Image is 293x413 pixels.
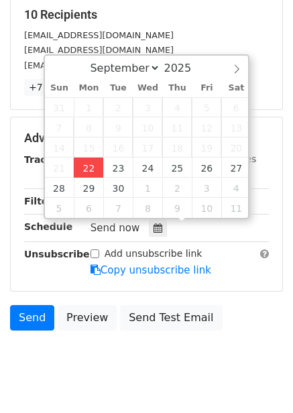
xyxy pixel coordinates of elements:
span: September 20, 2025 [221,137,251,158]
span: September 7, 2025 [45,117,74,137]
span: Sun [45,84,74,93]
a: Copy unsubscribe link [91,264,211,276]
span: October 9, 2025 [162,198,192,218]
small: [EMAIL_ADDRESS][DOMAIN_NAME] [24,60,174,70]
span: September 12, 2025 [192,117,221,137]
span: September 14, 2025 [45,137,74,158]
span: Mon [74,84,103,93]
span: September 11, 2025 [162,117,192,137]
small: [EMAIL_ADDRESS][DOMAIN_NAME] [24,45,174,55]
label: Add unsubscribe link [105,247,202,261]
span: October 1, 2025 [133,178,162,198]
a: Preview [58,305,117,331]
span: September 1, 2025 [74,97,103,117]
span: September 18, 2025 [162,137,192,158]
span: September 5, 2025 [192,97,221,117]
iframe: Chat Widget [226,349,293,413]
span: September 3, 2025 [133,97,162,117]
span: September 28, 2025 [45,178,74,198]
span: September 25, 2025 [162,158,192,178]
span: September 27, 2025 [221,158,251,178]
span: Thu [162,84,192,93]
strong: Unsubscribe [24,249,90,259]
span: Wed [133,84,162,93]
span: September 17, 2025 [133,137,162,158]
h5: Advanced [24,131,269,145]
span: September 19, 2025 [192,137,221,158]
span: October 6, 2025 [74,198,103,218]
span: September 13, 2025 [221,117,251,137]
span: Fri [192,84,221,93]
span: September 23, 2025 [103,158,133,178]
span: September 9, 2025 [103,117,133,137]
a: Send Test Email [120,305,222,331]
span: September 29, 2025 [74,178,103,198]
strong: Filters [24,196,58,206]
span: October 7, 2025 [103,198,133,218]
span: September 21, 2025 [45,158,74,178]
span: October 5, 2025 [45,198,74,218]
span: September 26, 2025 [192,158,221,178]
span: September 30, 2025 [103,178,133,198]
input: Year [160,62,209,74]
span: October 2, 2025 [162,178,192,198]
span: September 22, 2025 [74,158,103,178]
small: [EMAIL_ADDRESS][DOMAIN_NAME] [24,30,174,40]
a: +7 more [24,79,74,96]
span: October 11, 2025 [221,198,251,218]
span: October 10, 2025 [192,198,221,218]
span: September 6, 2025 [221,97,251,117]
span: August 31, 2025 [45,97,74,117]
span: September 4, 2025 [162,97,192,117]
span: October 3, 2025 [192,178,221,198]
strong: Tracking [24,154,69,165]
span: Tue [103,84,133,93]
span: Sat [221,84,251,93]
span: Send now [91,222,140,234]
span: September 16, 2025 [103,137,133,158]
span: September 10, 2025 [133,117,162,137]
strong: Schedule [24,221,72,232]
span: October 8, 2025 [133,198,162,218]
span: September 2, 2025 [103,97,133,117]
span: October 4, 2025 [221,178,251,198]
h5: 10 Recipients [24,7,269,22]
span: September 15, 2025 [74,137,103,158]
span: September 24, 2025 [133,158,162,178]
a: Send [10,305,54,331]
span: September 8, 2025 [74,117,103,137]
